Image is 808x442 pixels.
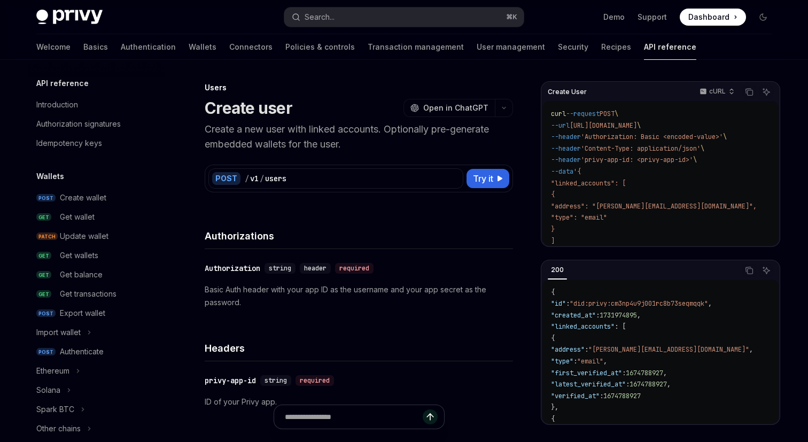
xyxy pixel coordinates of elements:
span: "type": "email" [551,213,607,222]
div: privy-app-id [205,375,256,386]
a: POSTExport wallet [28,304,165,323]
span: : [566,299,570,308]
span: --header [551,133,581,141]
img: dark logo [36,10,103,25]
span: header [304,264,327,273]
h5: API reference [36,77,89,90]
span: , [603,357,607,366]
div: Spark BTC [36,403,74,416]
button: Try it [467,169,509,188]
span: \ [723,133,727,141]
div: Idempotency keys [36,137,102,150]
span: }, [551,403,558,412]
div: Get balance [60,268,103,281]
div: Search... [305,11,335,24]
span: GET [36,213,51,221]
a: Policies & controls [285,34,355,60]
a: GETGet transactions [28,284,165,304]
span: , [663,369,667,377]
h5: Wallets [36,170,64,183]
div: Authorization signatures [36,118,121,130]
span: , [667,380,671,389]
span: GET [36,252,51,260]
div: 200 [548,263,567,276]
a: Connectors [229,34,273,60]
span: "[PERSON_NAME][EMAIL_ADDRESS][DOMAIN_NAME]" [588,345,749,354]
button: Ask AI [759,263,773,277]
span: "verified_at" [551,392,600,400]
span: [URL][DOMAIN_NAME] [570,121,637,130]
p: ID of your Privy app. [205,396,513,408]
span: : [600,392,603,400]
span: POST [36,348,56,356]
span: "first_verified_at" [551,369,622,377]
span: "linked_accounts" [551,322,615,331]
span: } [551,225,555,234]
div: Introduction [36,98,78,111]
span: POST [600,110,615,118]
a: GETGet wallets [28,246,165,265]
div: Create wallet [60,191,106,204]
a: GETGet wallet [28,207,165,227]
div: POST [212,172,240,185]
span: "did:privy:cm3np4u9j001rc8b73seqmqqk" [570,299,708,308]
div: Import wallet [36,326,81,339]
span: --data [551,167,573,176]
span: Try it [473,172,493,185]
span: GET [36,290,51,298]
span: , [708,299,712,308]
div: Get wallet [60,211,95,223]
a: Recipes [601,34,631,60]
span: curl [551,110,566,118]
span: --url [551,121,570,130]
button: Other chains [28,419,165,438]
button: Spark BTC [28,400,165,419]
a: Dashboard [680,9,746,26]
a: Support [638,12,667,22]
span: 'Authorization: Basic <encoded-value>' [581,133,723,141]
span: "address": "[PERSON_NAME][EMAIL_ADDRESS][DOMAIN_NAME]", [551,202,757,211]
a: API reference [644,34,696,60]
button: Import wallet [28,323,165,342]
a: Authorization signatures [28,114,165,134]
span: "created_at" [551,311,596,320]
span: 1674788927 [603,392,641,400]
span: Dashboard [688,12,729,22]
span: POST [36,309,56,317]
a: Basics [83,34,108,60]
div: Authorization [205,263,260,274]
span: Open in ChatGPT [423,103,488,113]
h4: Authorizations [205,229,513,243]
button: Open in ChatGPT [403,99,495,117]
button: Search...⌘K [284,7,524,27]
span: GET [36,271,51,279]
a: Wallets [189,34,216,60]
button: Send message [423,409,438,424]
span: POST [36,194,56,202]
h1: Create user [205,98,292,118]
span: { [551,190,555,199]
span: : [626,380,630,389]
span: --header [551,156,581,164]
a: POSTAuthenticate [28,342,165,361]
div: Other chains [36,422,81,435]
span: : [573,357,577,366]
div: Update wallet [60,230,108,243]
span: { [551,415,555,423]
button: Ethereum [28,361,165,381]
span: --request [566,110,600,118]
button: Solana [28,381,165,400]
div: required [296,375,334,386]
a: Idempotency keys [28,134,165,153]
a: Welcome [36,34,71,60]
p: cURL [709,87,726,96]
span: 1674788927 [630,380,667,389]
span: "type" [551,357,573,366]
a: Transaction management [368,34,464,60]
a: Demo [603,12,625,22]
span: 1731974895 [600,311,637,320]
a: POSTCreate wallet [28,188,165,207]
span: "email" [577,357,603,366]
span: : [ [615,322,626,331]
button: Toggle dark mode [755,9,772,26]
